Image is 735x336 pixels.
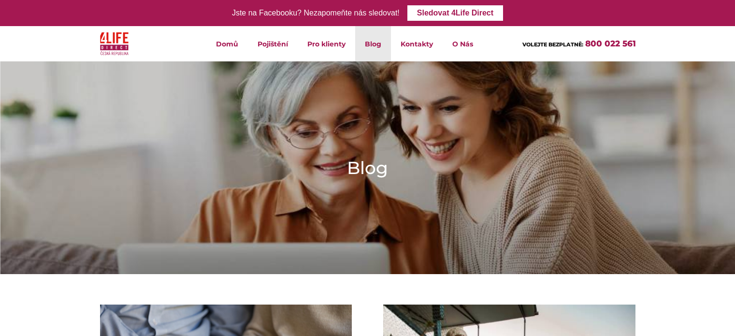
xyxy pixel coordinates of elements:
[232,6,400,20] div: Jste na Facebooku? Nezapomeňte nás sledovat!
[100,30,129,58] img: 4Life Direct Česká republika logo
[355,26,391,61] a: Blog
[585,39,636,48] a: 800 022 561
[206,26,248,61] a: Domů
[407,5,503,21] a: Sledovat 4Life Direct
[347,156,388,180] h1: Blog
[522,41,583,48] span: VOLEJTE BEZPLATNĚ:
[391,26,443,61] a: Kontakty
